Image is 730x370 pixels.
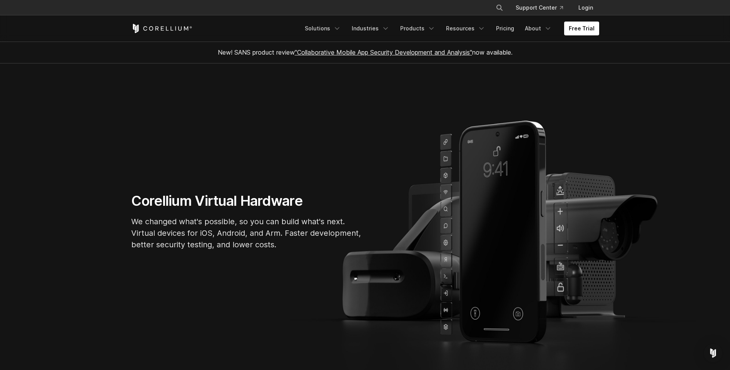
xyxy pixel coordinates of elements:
button: Search [493,1,506,15]
span: New! SANS product review now available. [218,48,513,56]
p: We changed what's possible, so you can build what's next. Virtual devices for iOS, Android, and A... [131,216,362,250]
a: Products [396,22,440,35]
a: Corellium Home [131,24,192,33]
a: Solutions [300,22,346,35]
a: Industries [347,22,394,35]
a: Support Center [509,1,569,15]
a: "Collaborative Mobile App Security Development and Analysis" [295,48,472,56]
div: Open Intercom Messenger [704,344,722,362]
h1: Corellium Virtual Hardware [131,192,362,210]
a: About [520,22,556,35]
a: Pricing [491,22,519,35]
a: Resources [441,22,490,35]
div: Navigation Menu [300,22,599,35]
a: Free Trial [564,22,599,35]
a: Login [572,1,599,15]
div: Navigation Menu [486,1,599,15]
